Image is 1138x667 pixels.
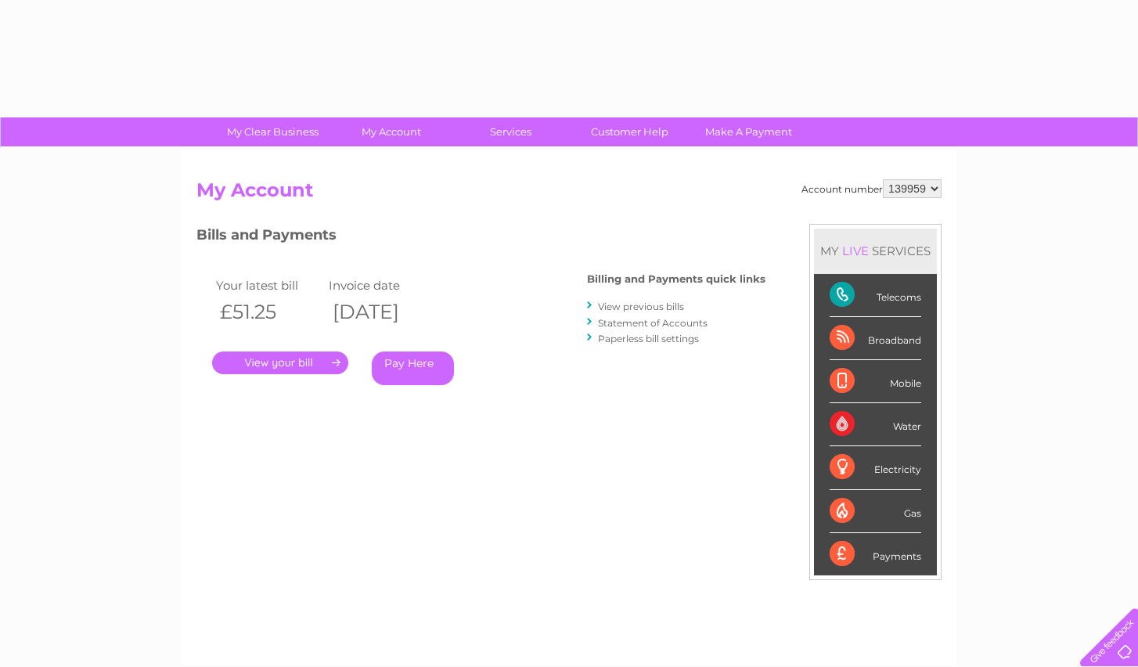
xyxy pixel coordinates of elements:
div: Water [830,403,921,446]
a: . [212,352,348,374]
a: View previous bills [598,301,684,312]
th: [DATE] [325,296,438,328]
a: My Account [327,117,456,146]
a: Services [446,117,575,146]
div: MY SERVICES [814,229,937,273]
a: Paperless bill settings [598,333,699,344]
th: £51.25 [212,296,325,328]
h3: Bills and Payments [196,224,765,251]
div: Gas [830,490,921,533]
div: Account number [801,179,942,198]
div: Broadband [830,317,921,360]
h2: My Account [196,179,942,209]
div: Electricity [830,446,921,489]
div: Mobile [830,360,921,403]
a: Make A Payment [684,117,813,146]
td: Invoice date [325,275,438,296]
div: Telecoms [830,274,921,317]
div: LIVE [839,243,872,258]
a: Customer Help [565,117,694,146]
h4: Billing and Payments quick links [587,273,765,285]
div: Payments [830,533,921,575]
a: My Clear Business [208,117,337,146]
a: Statement of Accounts [598,317,708,329]
td: Your latest bill [212,275,325,296]
a: Pay Here [372,352,454,385]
